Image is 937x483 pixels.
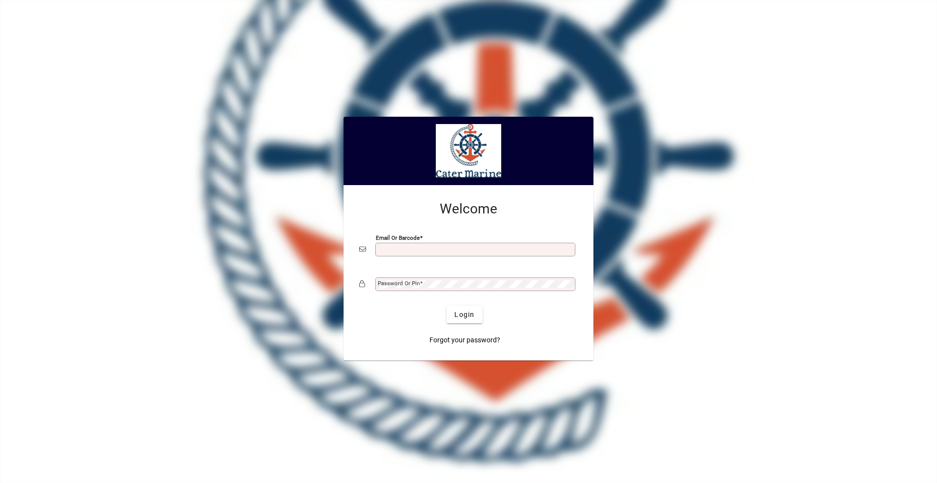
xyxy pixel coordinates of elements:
[454,310,474,320] span: Login
[378,280,420,287] mat-label: Password or Pin
[359,201,578,217] h2: Welcome
[429,335,500,345] span: Forgot your password?
[376,234,420,241] mat-label: Email or Barcode
[447,306,482,323] button: Login
[426,331,504,349] a: Forgot your password?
